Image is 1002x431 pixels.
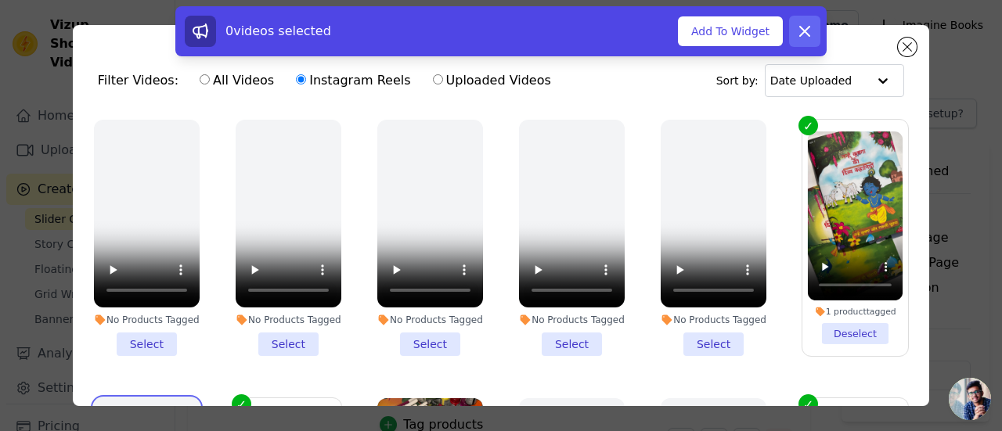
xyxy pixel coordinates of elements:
[98,63,560,99] div: Filter Videos:
[808,306,903,317] div: 1 product tagged
[661,314,766,326] div: No Products Tagged
[716,64,905,97] div: Sort by:
[236,314,341,326] div: No Products Tagged
[432,70,552,91] label: Uploaded Videos
[225,23,331,38] span: 0 videos selected
[377,314,483,326] div: No Products Tagged
[199,70,275,91] label: All Videos
[519,314,625,326] div: No Products Tagged
[949,378,991,420] a: Open chat
[678,16,783,46] button: Add To Widget
[295,70,411,91] label: Instagram Reels
[94,314,200,326] div: No Products Tagged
